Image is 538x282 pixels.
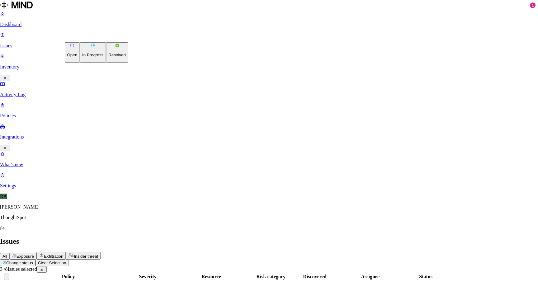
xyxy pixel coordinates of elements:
img: status-resolved.svg [115,43,119,48]
img: status-in-progress.svg [91,43,95,48]
p: Resolved [108,53,126,57]
p: In Progress [82,53,103,57]
img: status-open.svg [70,43,74,48]
div: Change status [65,42,128,63]
p: Open [67,53,78,57]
